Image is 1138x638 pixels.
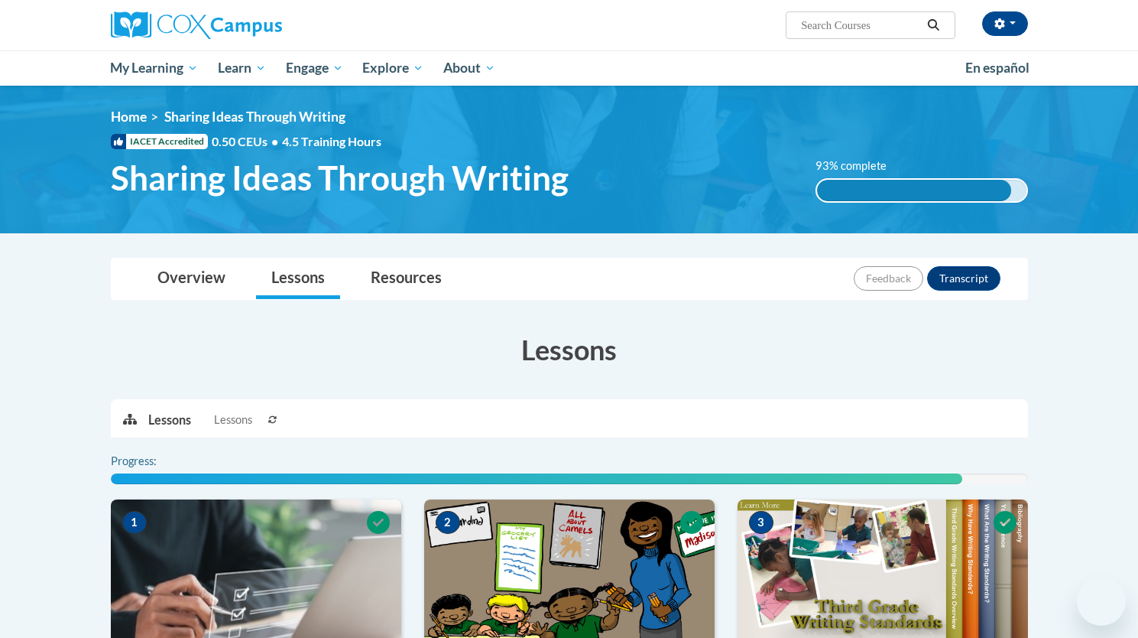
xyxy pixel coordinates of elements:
[817,180,1011,201] div: 93% complete
[854,266,923,291] button: Feedback
[88,50,1051,86] div: Main menu
[282,134,381,148] span: 4.5 Training Hours
[965,60,1029,76] span: En español
[1077,577,1126,626] iframe: Button to launch messaging window
[212,133,282,150] span: 0.50 CEUs
[111,330,1028,369] h3: Lessons
[111,134,208,149] span: IACET Accredited
[148,412,191,428] p: Lessons
[276,50,353,86] a: Engage
[443,59,495,77] span: About
[799,16,922,34] input: Search Courses
[433,50,505,86] a: About
[436,511,460,534] span: 2
[922,16,945,34] button: Search
[355,259,457,299] a: Resources
[218,59,266,77] span: Learn
[164,109,345,125] span: Sharing Ideas Through Writing
[955,52,1039,84] a: En español
[110,59,198,77] span: My Learning
[111,158,569,198] span: Sharing Ideas Through Writing
[286,59,343,77] span: Engage
[927,266,1000,291] button: Transcript
[208,50,276,86] a: Learn
[362,59,423,77] span: Explore
[271,134,278,148] span: •
[982,11,1028,36] button: Account Settings
[111,11,401,39] a: Cox Campus
[256,259,340,299] a: Lessons
[122,511,147,534] span: 1
[111,453,199,470] label: Progress:
[352,50,433,86] a: Explore
[111,11,282,39] img: Cox Campus
[101,50,209,86] a: My Learning
[111,109,147,125] a: Home
[142,259,241,299] a: Overview
[214,412,252,428] span: Lessons
[749,511,773,534] span: 3
[815,158,903,174] label: 93% complete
